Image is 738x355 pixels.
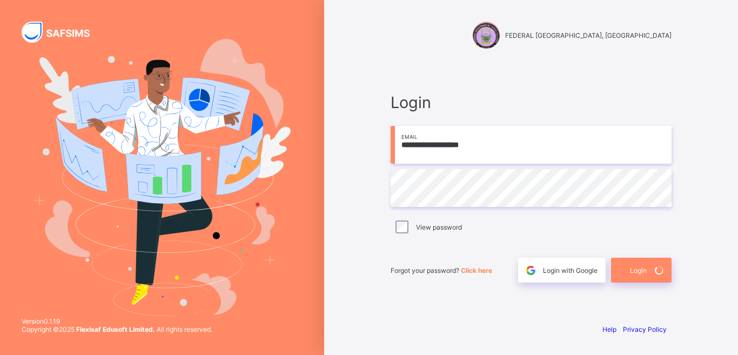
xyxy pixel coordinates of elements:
[602,325,616,333] a: Help
[525,264,537,277] img: google.396cfc9801f0270233282035f929180a.svg
[22,325,212,333] span: Copyright © 2025 All rights reserved.
[461,266,492,274] a: Click here
[623,325,667,333] a: Privacy Policy
[22,317,212,325] span: Version 0.1.19
[33,39,291,316] img: Hero Image
[416,223,462,231] label: View password
[543,266,598,274] span: Login with Google
[22,22,103,43] img: SAFSIMS Logo
[76,325,155,333] strong: Flexisaf Edusoft Limited.
[391,93,672,112] span: Login
[630,266,647,274] span: Login
[391,266,492,274] span: Forgot your password?
[505,31,672,39] span: FEDERAL [GEOGRAPHIC_DATA], [GEOGRAPHIC_DATA]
